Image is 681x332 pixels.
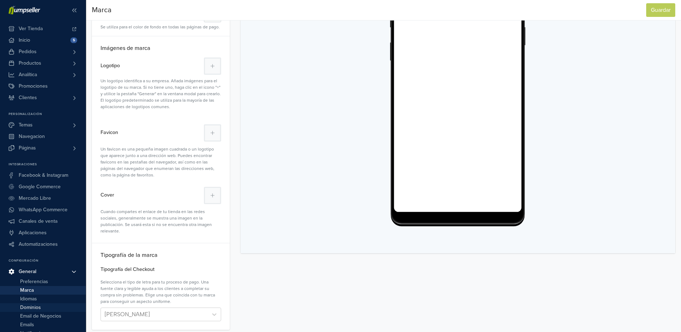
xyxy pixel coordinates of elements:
span: Preferencias [20,277,48,286]
span: Promociones [19,80,48,92]
label: Tipografía del Checkout [101,266,154,273]
span: Marca [20,286,34,295]
span: Productos [19,57,41,69]
span: Dominios [20,303,41,312]
div: Cuando compartes el enlace de tu tienda en las redes sociales, generalmente se muestra una imagen... [101,207,221,234]
span: Emails [20,321,34,329]
button: Guardar [646,3,675,17]
span: Aplicaciones [19,227,47,239]
div: Selecciona el tipo de letra para tu proceso de pago. Una fuente clara y legible ayuda a los clien... [101,277,221,305]
div: Un favicon es una pequeña imagen cuadrada o un logotipo que aparece junto a una dirección web. Pu... [101,144,221,178]
p: Integraciones [9,162,86,167]
span: Navegacion [19,131,45,142]
p: Un logotipo identifica a su empresa. Añada imágenes para el logotipo de su marca. Si no tiene uno... [101,78,221,110]
span: Inicio [19,34,30,46]
p: Personalización [9,112,86,116]
span: Facebook & Instagram [19,170,68,181]
h6: Imágenes de marca [92,36,230,55]
span: General [19,266,36,277]
h6: Tipografía de la marca [92,243,230,262]
span: Ver Tienda [19,23,43,34]
span: Analítica [19,69,37,80]
span: Canales de venta [19,216,57,227]
span: WhatsApp Commerce [19,204,67,216]
label: Logotipo [101,57,120,73]
span: Temas [19,119,33,131]
span: Marca [92,5,112,15]
span: Idiomas [20,295,37,303]
label: Cover [101,187,114,203]
span: 5 [70,37,77,43]
span: Email de Negocios [20,312,61,321]
p: Configuración [9,259,86,263]
span: Mercado Libre [19,193,51,204]
span: Pedidos [19,46,37,57]
span: Páginas [19,142,36,154]
span: Google Commerce [19,181,61,193]
span: Clientes [19,92,37,103]
span: Automatizaciones [19,239,58,250]
div: Se utiliza para el color de fondo en todas las páginas de pago. [101,24,221,30]
label: Favicon [101,124,118,140]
